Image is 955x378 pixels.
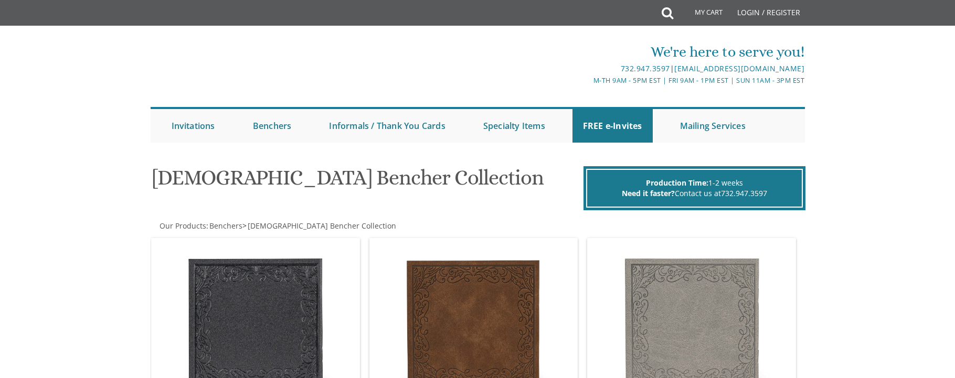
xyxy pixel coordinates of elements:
[151,221,478,231] div: :
[369,75,804,86] div: M-Th 9am - 5pm EST | Fri 9am - 1pm EST | Sun 11am - 3pm EST
[208,221,242,231] a: Benchers
[646,178,708,188] span: Production Time:
[319,109,455,143] a: Informals / Thank You Cards
[674,63,804,73] a: [EMAIL_ADDRESS][DOMAIN_NAME]
[672,1,730,27] a: My Cart
[369,41,804,62] div: We're here to serve you!
[721,188,767,198] a: 732.947.3597
[621,63,670,73] a: 732.947.3597
[247,221,396,231] a: [DEMOGRAPHIC_DATA] Bencher Collection
[152,166,580,197] h1: [DEMOGRAPHIC_DATA] Bencher Collection
[158,221,206,231] a: Our Products
[473,109,556,143] a: Specialty Items
[242,109,302,143] a: Benchers
[161,109,226,143] a: Invitations
[572,109,653,143] a: FREE e-Invites
[209,221,242,231] span: Benchers
[242,221,396,231] span: >
[369,62,804,75] div: |
[586,169,803,208] div: 1-2 weeks Contact us at
[622,188,675,198] span: Need it faster?
[670,109,756,143] a: Mailing Services
[248,221,396,231] span: [DEMOGRAPHIC_DATA] Bencher Collection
